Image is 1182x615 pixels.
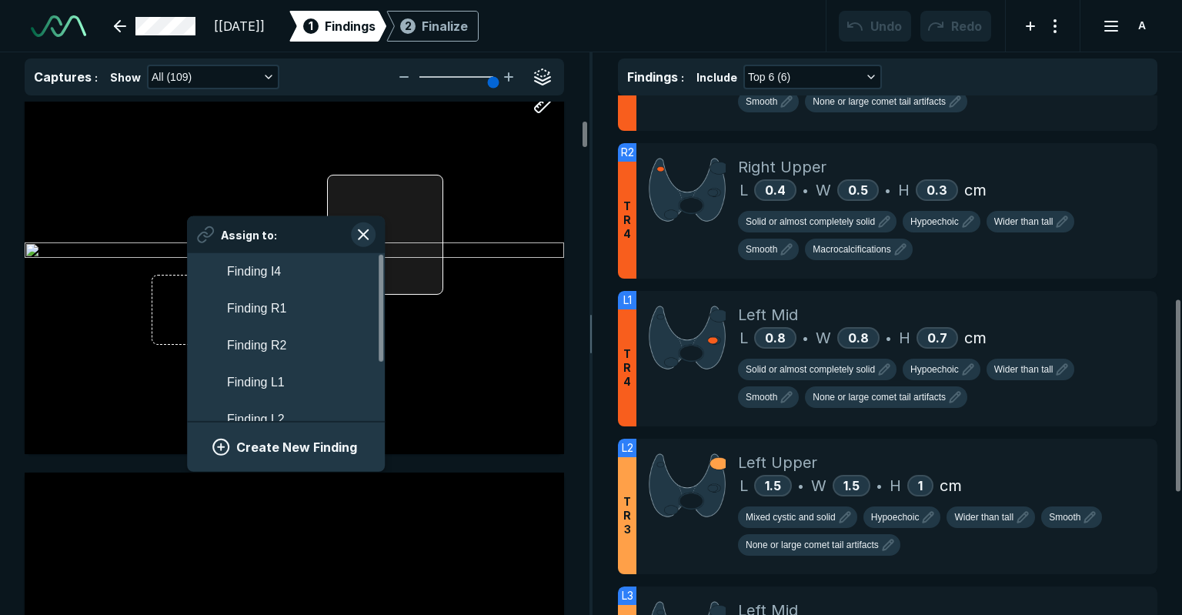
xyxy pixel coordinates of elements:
[927,330,947,346] span: 0.7
[227,262,281,281] span: Finding I4
[309,18,313,34] span: 1
[746,215,875,229] span: Solid or almost completely solid
[622,440,633,456] span: L2
[25,9,92,43] a: See-Mode Logo
[910,363,959,376] span: Hypoechoic
[1049,510,1080,524] span: Smooth
[940,474,962,497] span: cm
[187,253,385,290] button: Finding I4
[405,18,412,34] span: 2
[798,476,803,495] span: •
[765,330,786,346] span: 0.8
[1130,14,1154,38] div: avatar-name
[649,303,726,372] img: tBfQ7fqQQAAAABJRU5ErkJggg==
[738,451,817,474] span: Left Upper
[227,336,286,355] span: Finding R2
[623,199,631,241] span: T R 4
[187,327,385,364] button: Finding R2
[422,17,468,35] div: Finalize
[746,95,777,109] span: Smooth
[816,179,831,202] span: W
[95,71,98,84] span: :
[890,474,901,497] span: H
[227,410,285,429] span: Finding L2
[1093,11,1157,42] button: avatar-name
[886,329,891,347] span: •
[994,215,1053,229] span: Wider than tall
[623,292,632,309] span: L1
[623,495,631,536] span: T R 3
[816,326,831,349] span: W
[214,17,265,35] span: [[DATE]]
[740,326,748,349] span: L
[813,242,890,256] span: Macrocalcifications
[843,478,860,493] span: 1.5
[748,69,790,85] span: Top 6 (6)
[205,432,366,463] button: Create New Finding
[848,330,869,346] span: 0.8
[187,401,385,438] button: Finding L2
[187,364,385,401] button: Finding L1
[227,373,285,392] span: Finding L1
[927,182,947,198] span: 0.3
[746,538,879,552] span: None or large comet tail artifacts
[746,242,777,256] span: Smooth
[813,390,946,404] span: None or large comet tail artifacts
[898,179,910,202] span: H
[954,510,1013,524] span: Wider than tall
[740,474,748,497] span: L
[964,326,987,349] span: cm
[811,474,826,497] span: W
[920,11,991,42] button: Redo
[618,291,1157,426] li: L1TR4Left MidL0.8•W0.8•H0.7cm
[803,329,808,347] span: •
[621,144,634,161] span: R2
[34,69,92,85] span: Captures
[910,215,959,229] span: Hypoechoic
[918,478,923,493] span: 1
[746,390,777,404] span: Smooth
[110,69,141,85] span: Show
[618,439,1157,574] li: L2TR3Left UpperL1.5•W1.5•H1cm
[623,347,631,389] span: T R 4
[386,11,479,42] div: 2Finalize
[622,587,633,604] span: L3
[681,71,684,84] span: :
[325,17,376,35] span: Findings
[885,181,890,199] span: •
[848,182,868,198] span: 0.5
[649,155,726,224] img: +TwydkAAAAGSURBVAMAoKDmX9GBNwQAAAAASUVORK5CYII=
[187,290,385,327] button: Finding R1
[627,69,678,85] span: Findings
[649,451,726,520] img: nXwOO71YAAAAASUVORK5CYII=
[740,179,748,202] span: L
[994,363,1053,376] span: Wider than tall
[899,326,910,349] span: H
[152,69,192,85] span: All (109)
[618,143,1157,279] li: R2TR4Right UpperL0.4•W0.5•H0.3cm
[221,226,277,242] span: Assign to:
[765,182,786,198] span: 0.4
[746,363,875,376] span: Solid or almost completely solid
[813,95,946,109] span: None or large comet tail artifacts
[876,476,882,495] span: •
[738,155,826,179] span: Right Upper
[964,179,987,202] span: cm
[871,510,920,524] span: Hypoechoic
[289,11,386,42] div: 1Findings
[738,303,798,326] span: Left Mid
[31,15,86,37] img: See-Mode Logo
[765,478,781,493] span: 1.5
[696,69,737,85] span: Include
[1138,18,1146,34] span: A
[803,181,808,199] span: •
[227,299,286,318] span: Finding R1
[839,11,911,42] button: Undo
[746,510,836,524] span: Mixed cystic and solid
